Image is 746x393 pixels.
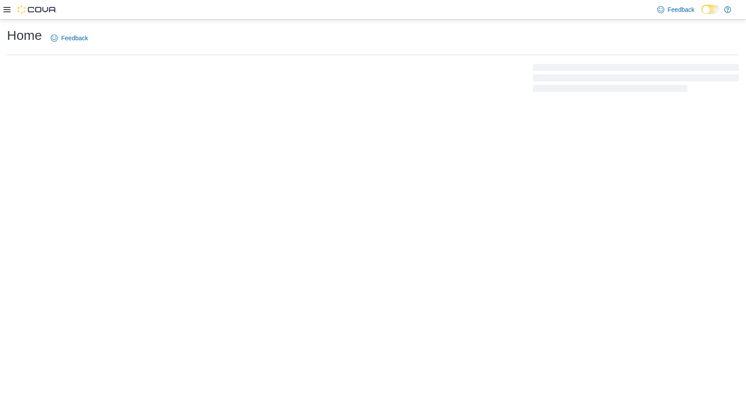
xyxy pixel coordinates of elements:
[533,66,739,94] span: Loading
[61,34,88,42] span: Feedback
[47,29,91,47] a: Feedback
[701,5,720,14] input: Dark Mode
[7,27,42,44] h1: Home
[17,5,57,14] img: Cova
[668,5,694,14] span: Feedback
[654,1,698,18] a: Feedback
